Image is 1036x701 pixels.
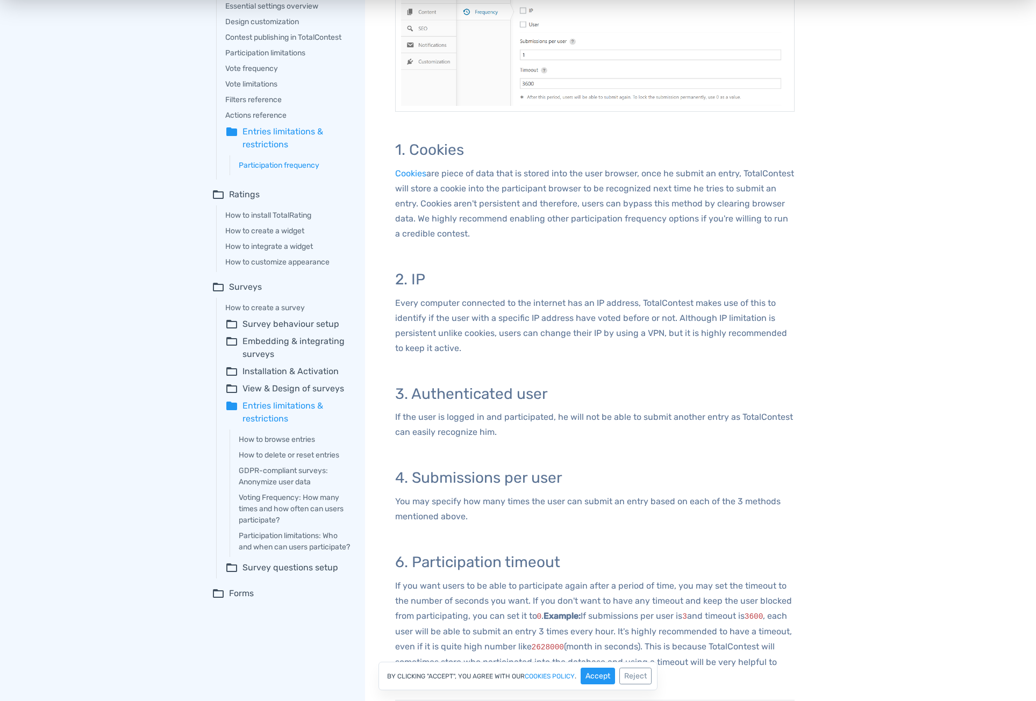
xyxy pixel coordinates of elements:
[225,78,350,90] a: Vote limitations
[225,399,350,425] summary: folderEntries limitations & restrictions
[212,587,350,600] summary: folder_openForms
[225,47,350,59] a: Participation limitations
[212,281,350,294] summary: folder_openSurveys
[395,578,795,685] p: If you want users to be able to participate again after a period of time, you may set the timeout...
[225,32,350,43] a: Contest publishing in TotalContest
[395,410,795,440] p: If the user is logged in and participated, he will not be able to submit another entry as TotalCo...
[225,561,238,574] span: folder_open
[212,281,225,294] span: folder_open
[745,612,763,621] code: 3600
[225,561,350,574] summary: folder_openSurvey questions setup
[225,16,350,27] a: Design customization
[537,612,542,621] code: 0
[225,302,350,313] a: How to create a survey
[395,296,795,356] p: Every computer connected to the internet has an IP address, TotalContest makes use of this to ide...
[239,465,350,488] a: GDPR-compliant surveys: Anonymize user data
[239,530,350,553] a: Participation limitations: Who and when can users participate?
[395,166,795,241] p: are piece of data that is stored into the user browser, once he submit an entry, TotalContest wil...
[395,142,795,159] h3: 1. Cookies
[682,612,687,621] code: 3
[225,382,350,395] summary: folder_openView & Design of surveys
[225,318,238,331] span: folder_open
[544,611,581,621] b: Example:
[395,386,795,403] h3: 3. Authenticated user
[581,668,615,684] button: Accept
[225,225,350,237] a: How to create a widget
[395,554,795,571] h3: 6. Participation timeout
[239,449,350,461] a: How to delete or reset entries
[212,587,225,600] span: folder_open
[525,673,575,679] a: cookies policy
[395,494,795,524] p: You may specify how many times the user can submit an entry based on each of the 3 methods mentio...
[225,256,350,268] a: How to customize appearance
[225,1,350,12] a: Essential settings overview
[225,125,350,151] summary: folderEntries limitations & restrictions
[239,434,350,445] a: How to browse entries
[225,110,350,121] a: Actions reference
[225,382,238,395] span: folder_open
[225,318,350,331] summary: folder_openSurvey behaviour setup
[225,335,238,361] span: folder_open
[225,63,350,74] a: Vote frequency
[395,470,795,487] h3: 4. Submissions per user
[225,210,350,221] a: How to install TotalRating
[212,188,350,201] summary: folder_openRatings
[239,492,350,526] a: Voting Frequency: How many times and how often can users participate?
[225,365,238,378] span: folder_open
[395,168,426,178] a: Cookies
[225,335,350,361] summary: folder_openEmbedding & integrating surveys
[239,160,350,171] a: Participation frequency
[619,668,652,684] button: Reject
[225,241,350,252] a: How to integrate a widget
[378,662,658,690] div: By clicking "Accept", you agree with our .
[225,365,350,378] summary: folder_openInstallation & Activation
[225,399,238,425] span: folder
[395,271,795,288] h3: 2. IP
[225,94,350,105] a: Filters reference
[212,188,225,201] span: folder_open
[225,125,238,151] span: folder
[532,643,564,652] code: 2628000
